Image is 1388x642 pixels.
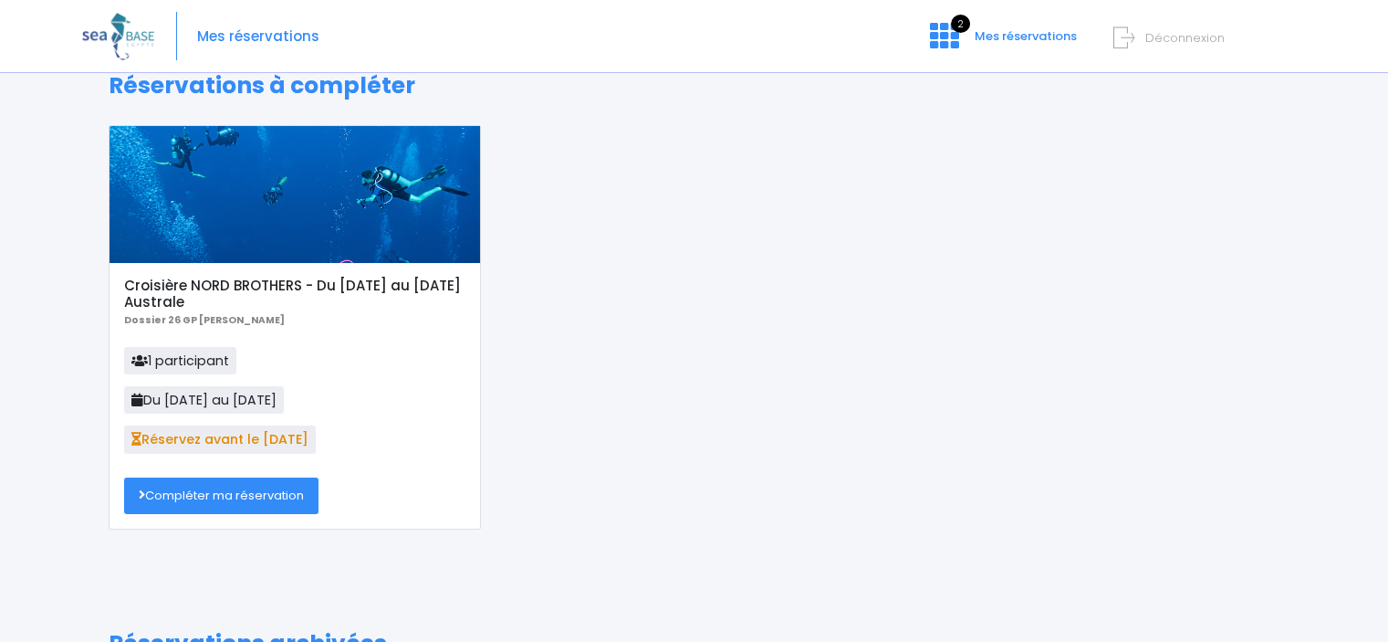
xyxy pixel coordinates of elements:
b: Dossier 26 GP [PERSON_NAME] [124,313,285,327]
h5: Croisière NORD BROTHERS - Du [DATE] au [DATE] Australe [124,278,464,310]
span: Réservez avant le [DATE] [124,426,316,453]
span: 2 [951,15,970,33]
a: Compléter ma réservation [124,478,318,514]
span: Du [DATE] au [DATE] [124,386,284,414]
span: Déconnexion [1145,29,1225,47]
h1: Réservations à compléter [109,72,1279,100]
span: 1 participant [124,347,236,374]
span: Mes réservations [975,27,1077,45]
a: 2 Mes réservations [915,34,1088,51]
